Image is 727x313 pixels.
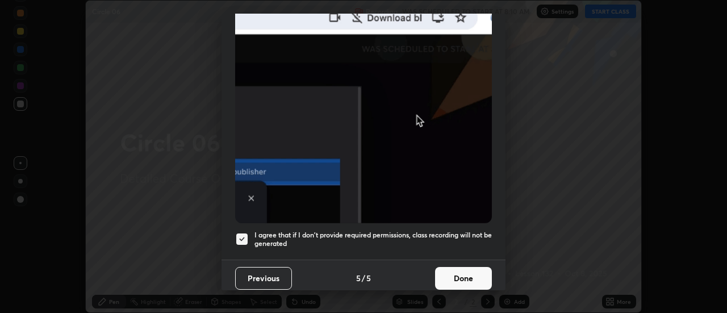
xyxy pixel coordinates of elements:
[362,272,365,284] h4: /
[435,267,492,290] button: Done
[356,272,361,284] h4: 5
[235,267,292,290] button: Previous
[366,272,371,284] h4: 5
[254,231,492,248] h5: I agree that if I don't provide required permissions, class recording will not be generated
